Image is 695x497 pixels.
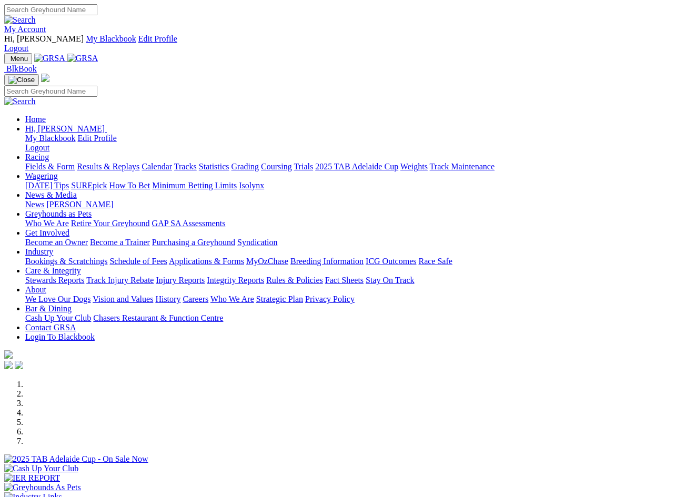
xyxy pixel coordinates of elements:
[8,76,35,84] img: Close
[25,124,107,133] a: Hi, [PERSON_NAME]
[25,143,49,152] a: Logout
[25,266,81,275] a: Care & Integrity
[325,276,364,285] a: Fact Sheets
[77,162,139,171] a: Results & Replays
[25,323,76,332] a: Contact GRSA
[4,350,13,359] img: logo-grsa-white.png
[4,74,39,86] button: Toggle navigation
[155,295,180,303] a: History
[256,295,303,303] a: Strategic Plan
[25,332,95,341] a: Login To Blackbook
[25,304,72,313] a: Bar & Dining
[366,257,416,266] a: ICG Outcomes
[25,200,44,209] a: News
[430,162,495,171] a: Track Maintenance
[25,313,91,322] a: Cash Up Your Club
[4,97,36,106] img: Search
[25,162,75,171] a: Fields & Form
[199,162,229,171] a: Statistics
[25,124,105,133] span: Hi, [PERSON_NAME]
[25,228,69,237] a: Get Involved
[366,276,414,285] a: Stay On Track
[4,361,13,369] img: facebook.svg
[4,53,32,64] button: Toggle navigation
[142,162,172,171] a: Calendar
[25,313,691,323] div: Bar & Dining
[25,181,69,190] a: [DATE] Tips
[93,295,153,303] a: Vision and Values
[4,25,46,34] a: My Account
[78,134,117,143] a: Edit Profile
[71,219,150,228] a: Retire Your Greyhound
[294,162,313,171] a: Trials
[4,454,148,464] img: 2025 TAB Adelaide Cup - On Sale Now
[71,181,107,190] a: SUREpick
[4,4,97,15] input: Search
[4,15,36,25] img: Search
[266,276,323,285] a: Rules & Policies
[4,34,84,43] span: Hi, [PERSON_NAME]
[174,162,197,171] a: Tracks
[86,34,136,43] a: My Blackbook
[315,162,398,171] a: 2025 TAB Adelaide Cup
[156,276,205,285] a: Injury Reports
[46,200,113,209] a: [PERSON_NAME]
[4,483,81,492] img: Greyhounds As Pets
[25,171,58,180] a: Wagering
[25,190,77,199] a: News & Media
[25,219,69,228] a: Who We Are
[25,257,107,266] a: Bookings & Scratchings
[4,86,97,97] input: Search
[4,473,60,483] img: IER REPORT
[25,238,88,247] a: Become an Owner
[25,257,691,266] div: Industry
[138,34,177,43] a: Edit Profile
[290,257,364,266] a: Breeding Information
[25,200,691,209] div: News & Media
[25,153,49,161] a: Racing
[25,276,84,285] a: Stewards Reports
[152,219,226,228] a: GAP SA Assessments
[25,295,691,304] div: About
[4,34,691,53] div: My Account
[25,134,76,143] a: My Blackbook
[183,295,208,303] a: Careers
[67,54,98,63] img: GRSA
[90,238,150,247] a: Become a Trainer
[25,238,691,247] div: Get Involved
[237,238,277,247] a: Syndication
[25,276,691,285] div: Care & Integrity
[41,74,49,82] img: logo-grsa-white.png
[25,285,46,294] a: About
[210,295,254,303] a: Who We Are
[4,64,37,73] a: BlkBook
[400,162,428,171] a: Weights
[261,162,292,171] a: Coursing
[86,276,154,285] a: Track Injury Rebate
[207,276,264,285] a: Integrity Reports
[25,209,92,218] a: Greyhounds as Pets
[4,44,28,53] a: Logout
[418,257,452,266] a: Race Safe
[169,257,244,266] a: Applications & Forms
[305,295,355,303] a: Privacy Policy
[34,54,65,63] img: GRSA
[25,247,53,256] a: Industry
[109,181,150,190] a: How To Bet
[109,257,167,266] a: Schedule of Fees
[25,219,691,228] div: Greyhounds as Pets
[25,295,90,303] a: We Love Our Dogs
[11,55,28,63] span: Menu
[239,181,264,190] a: Isolynx
[25,162,691,171] div: Racing
[4,464,78,473] img: Cash Up Your Club
[152,238,235,247] a: Purchasing a Greyhound
[25,181,691,190] div: Wagering
[25,134,691,153] div: Hi, [PERSON_NAME]
[6,64,37,73] span: BlkBook
[93,313,223,322] a: Chasers Restaurant & Function Centre
[231,162,259,171] a: Grading
[25,115,46,124] a: Home
[15,361,23,369] img: twitter.svg
[152,181,237,190] a: Minimum Betting Limits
